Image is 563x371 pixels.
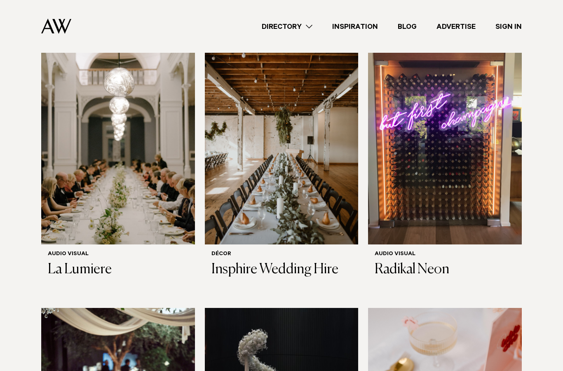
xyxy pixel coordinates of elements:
[322,21,388,32] a: Inspiration
[205,38,359,285] a: Auckland Weddings Décor | Insphire Wedding Hire Décor Insphire Wedding Hire
[388,21,427,32] a: Blog
[41,38,195,285] a: Auckland Weddings Audio Visual | La Lumiere Audio Visual La Lumiere
[427,21,486,32] a: Advertise
[375,251,515,258] h6: Audio Visual
[211,251,352,258] h6: Décor
[368,38,522,244] img: Auckland Weddings Audio Visual | Radikal Neon
[205,38,359,244] img: Auckland Weddings Décor | Insphire Wedding Hire
[486,21,532,32] a: Sign In
[48,251,188,258] h6: Audio Visual
[41,19,71,34] img: Auckland Weddings Logo
[252,21,322,32] a: Directory
[41,38,195,244] img: Auckland Weddings Audio Visual | La Lumiere
[48,261,188,278] h3: La Lumiere
[368,38,522,285] a: Auckland Weddings Audio Visual | Radikal Neon Audio Visual Radikal Neon
[211,261,352,278] h3: Insphire Wedding Hire
[375,261,515,278] h3: Radikal Neon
